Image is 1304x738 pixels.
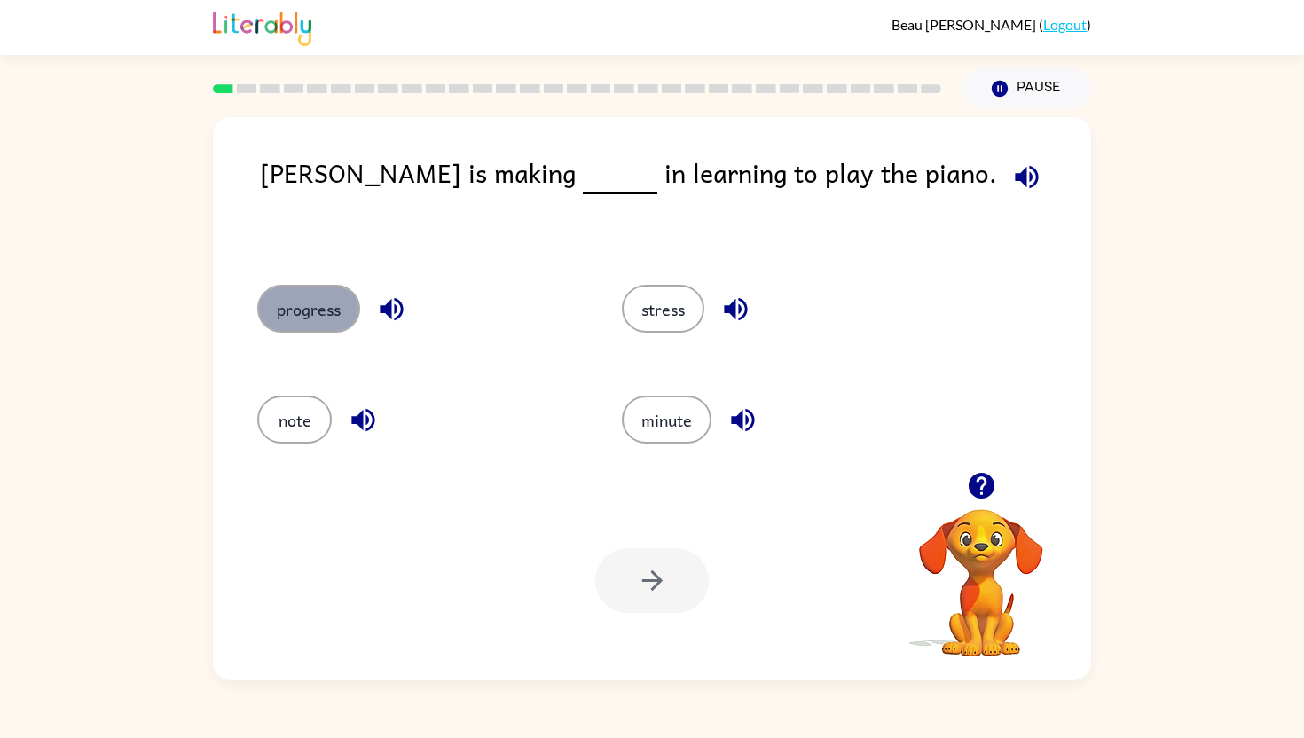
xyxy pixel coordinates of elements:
[892,16,1039,33] span: Beau [PERSON_NAME]
[257,285,360,333] button: progress
[1043,16,1087,33] a: Logout
[260,153,1091,249] div: [PERSON_NAME] is making in learning to play the piano.
[213,7,311,46] img: Literably
[622,396,711,444] button: minute
[257,396,332,444] button: note
[622,285,704,333] button: stress
[892,16,1091,33] div: ( )
[962,68,1091,109] button: Pause
[892,482,1070,659] video: Your browser must support playing .mp4 files to use Literably. Please try using another browser.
